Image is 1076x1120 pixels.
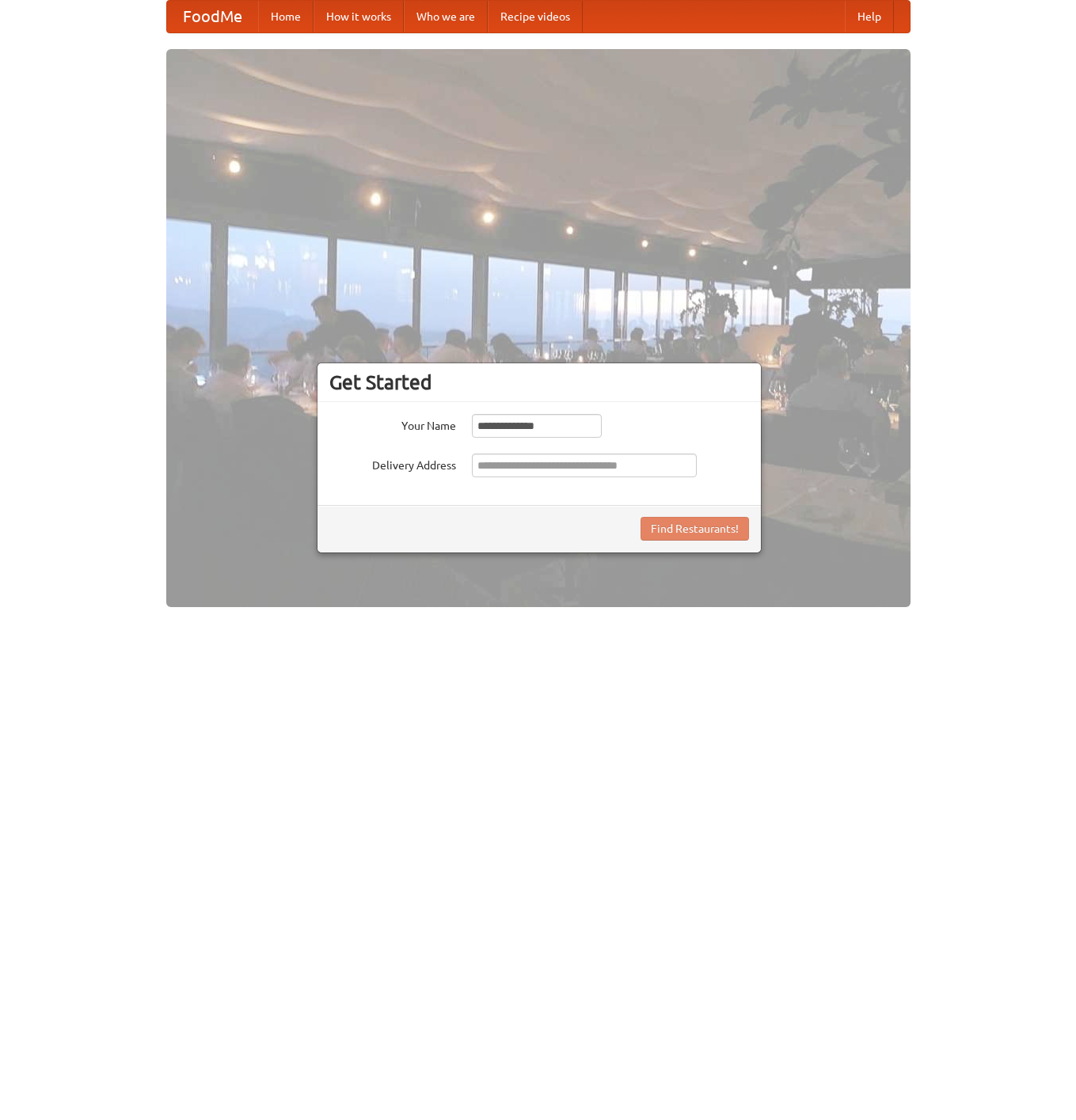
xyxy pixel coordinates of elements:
[641,517,749,541] button: Find Restaurants!
[314,1,404,32] a: How it works
[329,414,456,434] label: Your Name
[404,1,488,32] a: Who we are
[329,370,749,394] h3: Get Started
[329,454,456,473] label: Delivery Address
[167,1,258,32] a: FoodMe
[258,1,314,32] a: Home
[845,1,894,32] a: Help
[488,1,583,32] a: Recipe videos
